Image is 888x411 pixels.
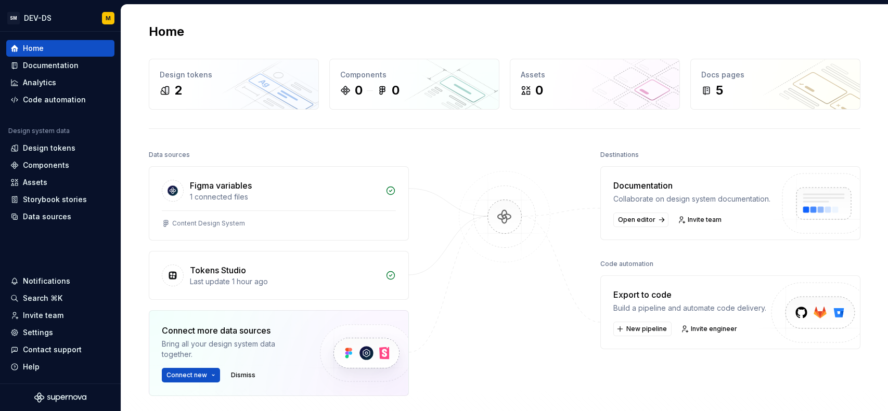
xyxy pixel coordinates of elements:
[535,82,543,99] div: 0
[6,140,114,156] a: Design tokens
[678,322,742,336] a: Invite engineer
[149,59,319,110] a: Design tokens2
[6,57,114,74] a: Documentation
[23,160,69,170] div: Components
[613,194,770,204] div: Collaborate on design system documentation.
[23,276,70,286] div: Notifications
[162,324,302,337] div: Connect more data sources
[149,148,190,162] div: Data sources
[149,166,409,241] a: Figma variables1 connected filesContent Design System
[162,368,220,382] button: Connect new
[8,127,70,135] div: Design system data
[613,213,668,227] a: Open editor
[6,273,114,289] button: Notifications
[510,59,680,110] a: Assets0
[329,59,499,110] a: Components00
[23,344,82,355] div: Contact support
[23,362,40,372] div: Help
[23,95,86,105] div: Code automation
[340,70,488,80] div: Components
[23,143,75,153] div: Design tokens
[23,177,47,188] div: Assets
[172,219,245,228] div: Content Design System
[23,327,53,338] div: Settings
[6,208,114,225] a: Data sources
[613,288,766,301] div: Export to code
[6,91,114,108] a: Code automation
[166,371,207,379] span: Connect new
[162,339,302,360] div: Bring all your design system data together.
[23,211,71,222] div: Data sources
[690,59,860,110] a: Docs pages5
[23,194,87,205] div: Storybook stories
[701,70,850,80] div: Docs pages
[6,290,114,307] button: Search ⌘K
[174,82,182,99] div: 2
[34,392,86,403] svg: Supernova Logo
[521,70,669,80] div: Assets
[23,310,63,321] div: Invite team
[6,191,114,208] a: Storybook stories
[626,325,667,333] span: New pipeline
[7,12,20,24] div: SM
[190,179,252,192] div: Figma variables
[149,23,184,40] h2: Home
[24,13,52,23] div: DEV-DS
[226,368,260,382] button: Dismiss
[613,303,766,313] div: Build a pipeline and automate code delivery.
[6,40,114,57] a: Home
[6,307,114,324] a: Invite team
[190,192,379,202] div: 1 connected files
[190,276,379,287] div: Last update 1 hour ago
[392,82,400,99] div: 0
[600,257,653,271] div: Code automation
[149,251,409,300] a: Tokens StudioLast update 1 hour ago
[716,82,723,99] div: 5
[23,77,56,88] div: Analytics
[23,293,62,303] div: Search ⌘K
[2,7,119,29] button: SMDEV-DSM
[190,264,246,276] div: Tokens Studio
[691,325,737,333] span: Invite engineer
[6,74,114,91] a: Analytics
[23,43,44,54] div: Home
[600,148,639,162] div: Destinations
[6,359,114,375] button: Help
[613,322,672,336] button: New pipeline
[6,157,114,174] a: Components
[618,216,655,224] span: Open editor
[355,82,363,99] div: 0
[160,70,308,80] div: Design tokens
[23,60,79,71] div: Documentation
[6,174,114,191] a: Assets
[675,213,726,227] a: Invite team
[6,324,114,341] a: Settings
[613,179,770,192] div: Documentation
[688,216,722,224] span: Invite team
[6,341,114,358] button: Contact support
[231,371,255,379] span: Dismiss
[106,14,111,22] div: M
